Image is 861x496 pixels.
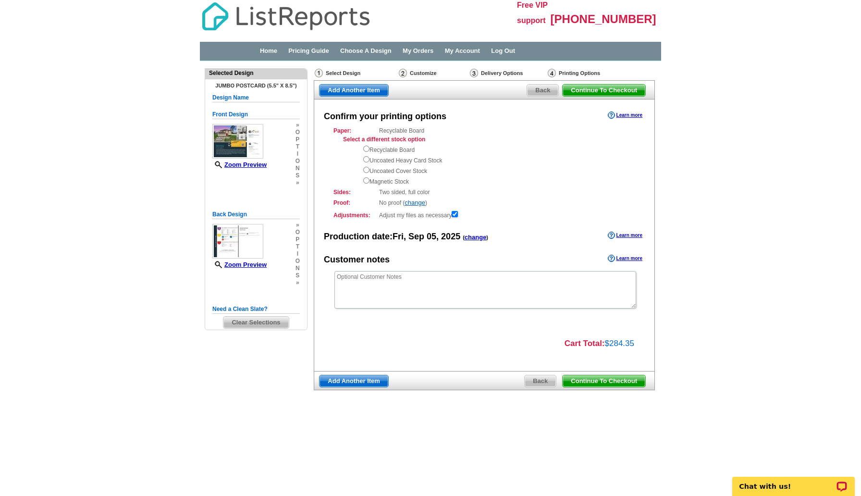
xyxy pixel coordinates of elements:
[315,69,323,77] img: Select Design
[547,68,631,80] div: Printing Options
[295,122,300,129] span: »
[527,84,559,97] a: Back
[398,68,469,78] div: Customize
[205,69,307,77] div: Selected Design
[295,150,300,158] span: i
[563,375,645,387] span: Continue To Checkout
[441,232,460,241] span: 2025
[333,126,376,135] strong: Paper:
[405,199,425,206] a: change
[314,68,398,80] div: Select Design
[295,229,300,236] span: o
[212,124,263,159] img: small-thumb.jpg
[212,261,267,268] a: Zoom Preview
[527,85,558,96] span: Back
[295,222,300,229] span: »
[212,161,267,168] a: Zoom Preview
[403,47,433,54] a: My Orders
[333,126,635,186] div: Recyclable Board
[465,234,487,241] a: change
[295,179,300,186] span: »
[324,111,446,123] div: Confirm your printing options
[399,69,407,77] img: Customize
[333,198,635,207] div: No proof ( )
[517,1,548,25] span: Free VIP support
[319,84,389,97] a: Add Another Item
[223,317,288,328] span: Clear Selections
[333,211,376,220] strong: Adjustments:
[491,47,515,54] a: Log Out
[295,129,300,136] span: o
[333,188,376,197] strong: Sides:
[524,375,556,387] a: Back
[565,339,605,348] strong: Cart Total:
[212,83,300,88] h4: Jumbo Postcard (5.5" x 8.5")
[605,339,634,348] span: $284.35
[212,110,300,119] h5: Front Design
[260,47,277,54] a: Home
[525,375,556,387] span: Back
[295,158,300,165] span: o
[548,69,556,77] img: Printing Options & Summary
[333,209,635,220] div: Adjust my files as necessary
[212,93,300,102] h5: Design Name
[393,232,406,241] span: Fri,
[295,136,300,143] span: p
[333,188,635,197] div: Two sided, full color
[463,235,488,240] span: ( )
[363,144,635,186] div: Recyclable Board Uncoated Heavy Card Stock Uncoated Cover Stock Magnetic Stock
[295,143,300,150] span: t
[340,47,392,54] a: Choose A Design
[212,210,300,219] h5: Back Design
[212,224,263,259] img: small-thumb.jpg
[295,172,300,179] span: s
[343,136,425,143] strong: Select a different stock option
[320,375,388,387] span: Add Another Item
[427,232,439,241] span: 05,
[320,85,388,96] span: Add Another Item
[295,165,300,172] span: n
[295,265,300,272] span: n
[319,375,389,387] a: Add Another Item
[470,69,478,77] img: Delivery Options
[445,47,480,54] a: My Account
[295,236,300,243] span: p
[608,255,642,262] a: Learn more
[608,232,642,239] a: Learn more
[295,258,300,265] span: o
[295,243,300,250] span: t
[726,466,861,496] iframe: LiveChat chat widget
[324,231,488,243] div: Production date:
[408,232,424,241] span: Sep
[295,250,300,258] span: i
[212,305,300,314] h5: Need a Clean Slate?
[608,112,642,119] a: Learn more
[333,198,376,207] strong: Proof:
[563,85,645,96] span: Continue To Checkout
[295,272,300,279] span: s
[469,68,547,80] div: Delivery Options
[551,12,656,25] span: [PHONE_NUMBER]
[324,254,390,266] div: Customer notes
[288,47,329,54] a: Pricing Guide
[295,279,300,286] span: »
